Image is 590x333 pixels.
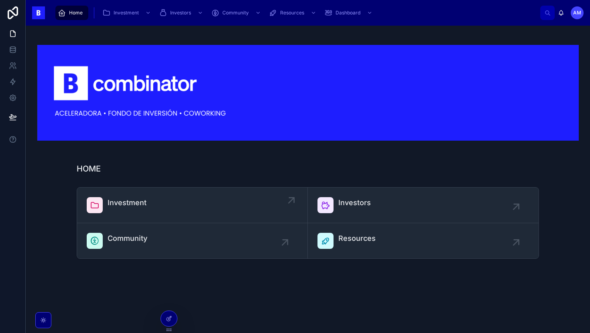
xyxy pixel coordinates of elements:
[157,6,207,20] a: Investors
[338,197,371,208] span: Investors
[77,163,101,174] h1: HOME
[37,45,579,141] img: 18445-Captura-de-Pantalla-2024-03-07-a-las-17.49.44.png
[108,197,146,208] span: Investment
[108,233,147,244] span: Community
[69,10,83,16] span: Home
[51,4,540,22] div: scrollable content
[55,6,88,20] a: Home
[308,188,539,223] a: Investors
[336,10,360,16] span: Dashboard
[114,10,139,16] span: Investment
[338,233,376,244] span: Resources
[209,6,265,20] a: Community
[573,10,581,16] span: AM
[170,10,191,16] span: Investors
[77,188,308,223] a: Investment
[77,223,308,258] a: Community
[32,6,45,19] img: App logo
[280,10,304,16] span: Resources
[308,223,539,258] a: Resources
[322,6,376,20] a: Dashboard
[222,10,249,16] span: Community
[100,6,155,20] a: Investment
[267,6,320,20] a: Resources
